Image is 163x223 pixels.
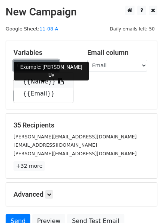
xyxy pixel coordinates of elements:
a: Daily emails left: 50 [107,26,157,32]
a: {{Email}} [14,88,73,100]
div: Example: [PERSON_NAME] Uv [14,62,89,80]
a: Copy/paste... [13,60,59,71]
span: Daily emails left: 50 [107,25,157,33]
small: [EMAIL_ADDRESS][DOMAIN_NAME] [13,142,97,148]
small: Google Sheet: [6,26,58,32]
a: 11-08-A [39,26,58,32]
h5: Variables [13,49,76,57]
h5: 35 Recipients [13,121,150,129]
h5: Email column [87,49,150,57]
h2: New Campaign [6,6,157,18]
iframe: Chat Widget [126,187,163,223]
h5: Advanced [13,190,150,199]
small: [PERSON_NAME][EMAIL_ADDRESS][DOMAIN_NAME] [13,134,137,140]
small: [PERSON_NAME][EMAIL_ADDRESS][DOMAIN_NAME] [13,151,137,156]
a: +32 more [13,161,45,171]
